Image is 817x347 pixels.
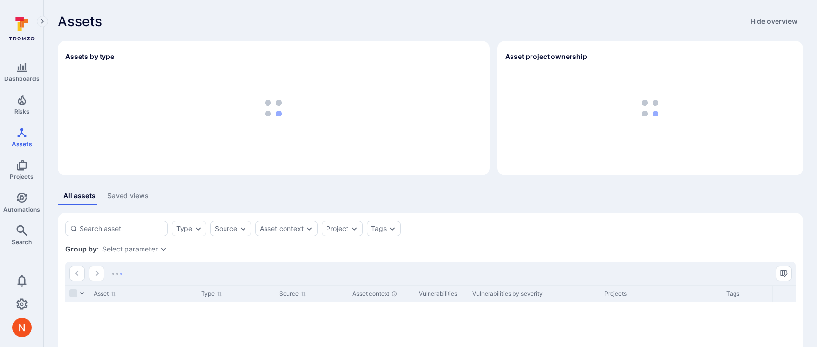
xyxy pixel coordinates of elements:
[260,225,304,232] button: Asset context
[201,290,222,298] button: Sort by Type
[279,290,306,298] button: Sort by Source
[65,52,114,61] h2: Assets by type
[4,75,40,82] span: Dashboards
[12,238,32,246] span: Search
[194,225,202,232] button: Expand dropdown
[239,225,247,232] button: Expand dropdown
[10,173,34,180] span: Projects
[12,318,32,337] div: Neeren Patki
[326,225,348,232] button: Project
[14,108,30,115] span: Risks
[58,187,803,205] div: assets tabs
[69,266,85,281] button: Go to the previous page
[388,225,396,232] button: Expand dropdown
[215,225,237,232] button: Source
[505,52,587,61] h2: Asset project ownership
[604,289,718,298] div: Projects
[94,290,116,298] button: Sort by Asset
[58,14,102,29] span: Assets
[391,291,397,297] div: Automatically discovered context associated with the asset
[472,289,596,298] div: Vulnerabilities by severity
[419,289,465,298] div: Vulnerabilities
[69,289,77,297] span: Select all rows
[50,33,803,175] div: Assets overview
[89,266,104,281] button: Go to the next page
[107,191,149,201] div: Saved views
[80,224,163,233] input: Search asset
[371,225,387,232] button: Tags
[352,289,411,298] div: Asset context
[65,244,99,254] span: Group by:
[39,18,46,26] i: Expand navigation menu
[102,245,158,253] button: Select parameter
[176,225,192,232] button: Type
[112,273,122,275] img: Loading...
[350,225,358,232] button: Expand dropdown
[306,225,313,232] button: Expand dropdown
[12,140,32,148] span: Assets
[776,266,792,281] button: Manage columns
[37,16,48,27] button: Expand navigation menu
[12,318,32,337] img: ACg8ocIprwjrgDQnDsNSk9Ghn5p5-B8DpAKWoJ5Gi9syOE4K59tr4Q=s96-c
[102,245,167,253] div: grouping parameters
[744,14,803,29] button: Hide overview
[160,245,167,253] button: Expand dropdown
[3,206,40,213] span: Automations
[63,191,96,201] div: All assets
